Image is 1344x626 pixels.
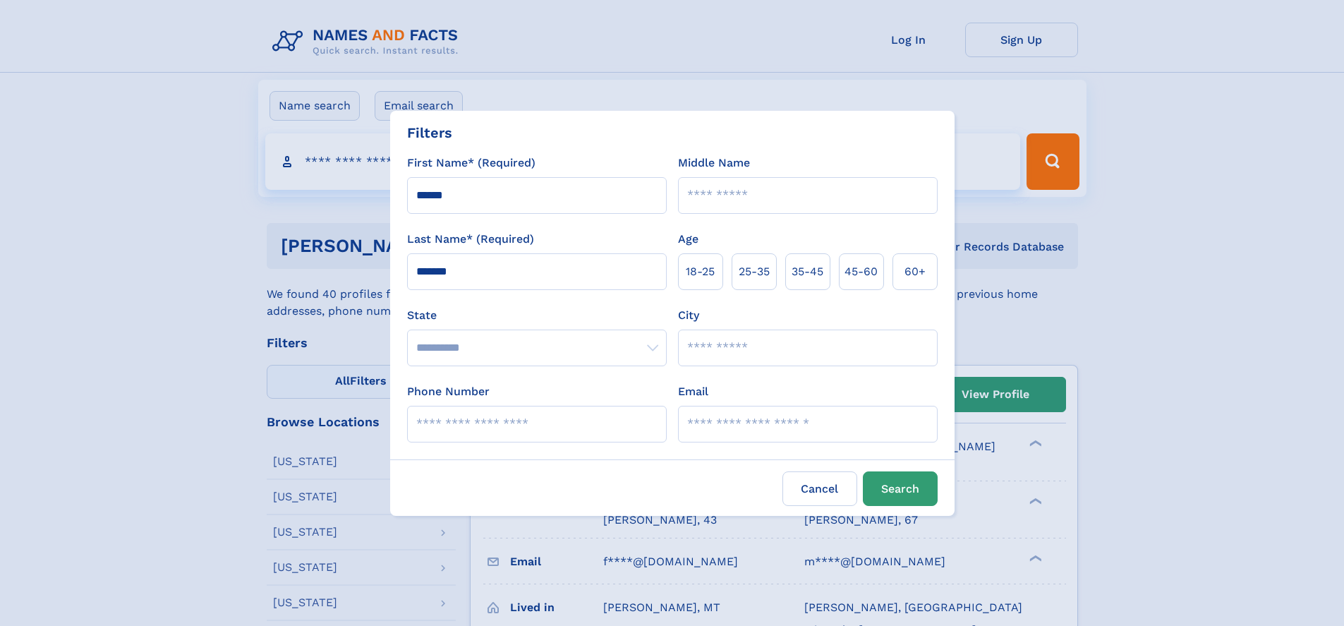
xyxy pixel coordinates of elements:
[792,263,823,280] span: 35‑45
[407,155,535,171] label: First Name* (Required)
[407,383,490,400] label: Phone Number
[407,122,452,143] div: Filters
[407,307,667,324] label: State
[739,263,770,280] span: 25‑35
[844,263,878,280] span: 45‑60
[407,231,534,248] label: Last Name* (Required)
[782,471,857,506] label: Cancel
[686,263,715,280] span: 18‑25
[678,155,750,171] label: Middle Name
[904,263,926,280] span: 60+
[678,307,699,324] label: City
[678,383,708,400] label: Email
[678,231,698,248] label: Age
[863,471,938,506] button: Search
